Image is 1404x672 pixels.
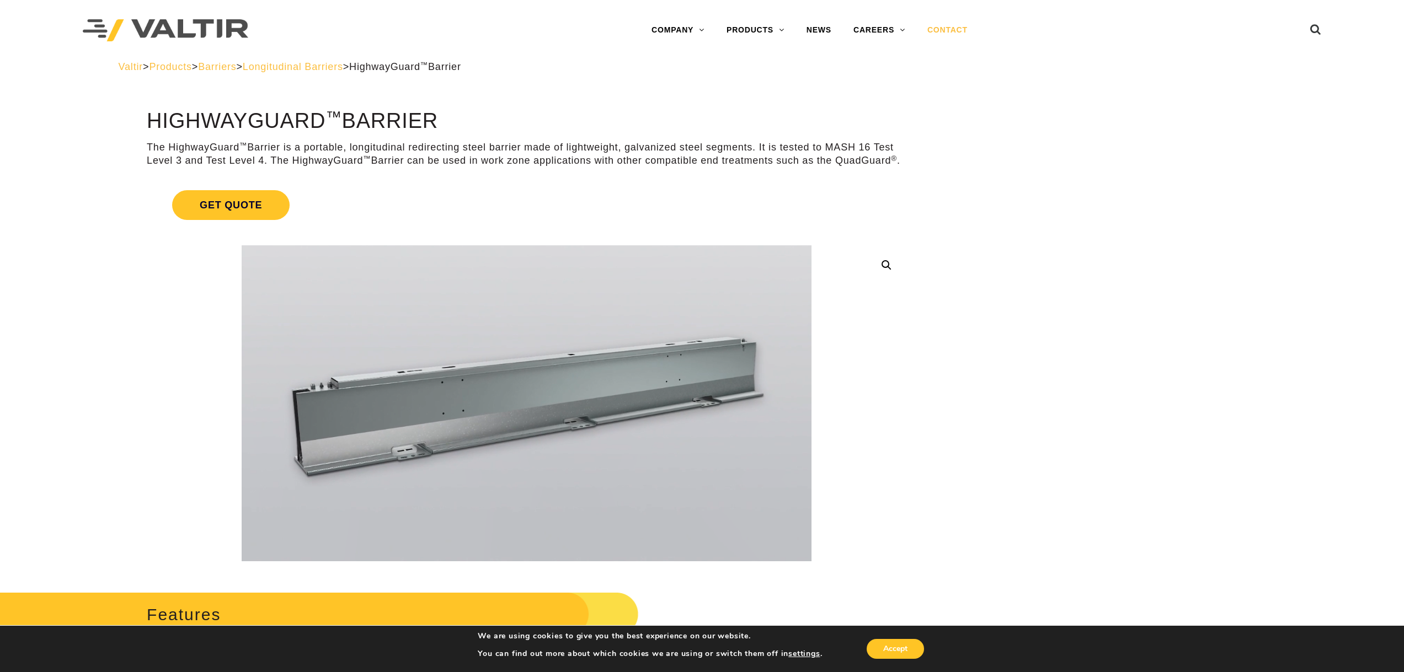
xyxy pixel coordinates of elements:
a: Products [149,61,191,72]
a: CAREERS [842,19,916,41]
a: COMPANY [640,19,716,41]
p: The HighwayGuard Barrier is a portable, longitudinal redirecting steel barrier made of lightweigh... [147,141,906,167]
h1: HighwayGuard Barrier [147,110,906,133]
a: PRODUCTS [716,19,796,41]
sup: ™ [363,154,371,163]
a: Get Quote [147,177,906,233]
a: Valtir [119,61,143,72]
button: settings [788,649,820,659]
div: > > > > [119,61,1286,73]
a: Barriers [198,61,236,72]
span: HighwayGuard Barrier [349,61,461,72]
sup: ™ [325,108,341,126]
span: Get Quote [172,190,290,220]
button: Accept [867,639,924,659]
p: We are using cookies to give you the best experience on our website. [478,631,822,641]
a: NEWS [796,19,842,41]
sup: ™ [420,61,428,69]
a: CONTACT [916,19,979,41]
p: You can find out more about which cookies we are using or switch them off in . [478,649,822,659]
img: Valtir [83,19,248,42]
a: Longitudinal Barriers [243,61,343,72]
sup: ™ [239,141,247,149]
sup: ® [891,154,897,163]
